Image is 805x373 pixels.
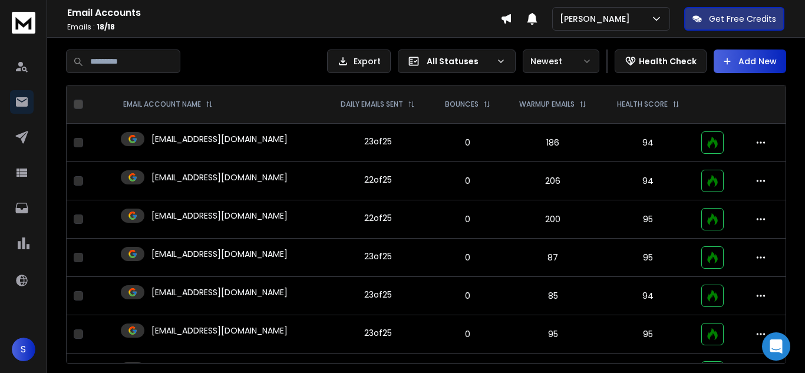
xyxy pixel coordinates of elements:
[684,7,784,31] button: Get Free Credits
[151,171,288,183] p: [EMAIL_ADDRESS][DOMAIN_NAME]
[602,200,694,239] td: 95
[364,327,392,339] div: 23 of 25
[445,100,479,109] p: BOUNCES
[364,250,392,262] div: 23 of 25
[151,133,288,145] p: [EMAIL_ADDRESS][DOMAIN_NAME]
[504,124,602,162] td: 186
[523,49,599,73] button: Newest
[438,213,497,225] p: 0
[602,315,694,354] td: 95
[327,49,391,73] button: Export
[438,328,497,340] p: 0
[709,13,776,25] p: Get Free Credits
[151,325,288,336] p: [EMAIL_ADDRESS][DOMAIN_NAME]
[97,22,115,32] span: 18 / 18
[438,175,497,187] p: 0
[639,55,697,67] p: Health Check
[504,200,602,239] td: 200
[12,338,35,361] button: S
[602,162,694,200] td: 94
[438,252,497,263] p: 0
[151,286,288,298] p: [EMAIL_ADDRESS][DOMAIN_NAME]
[151,248,288,260] p: [EMAIL_ADDRESS][DOMAIN_NAME]
[12,12,35,34] img: logo
[364,136,392,147] div: 23 of 25
[427,55,491,67] p: All Statuses
[602,239,694,277] td: 95
[602,277,694,315] td: 94
[151,210,288,222] p: [EMAIL_ADDRESS][DOMAIN_NAME]
[762,332,790,361] div: Open Intercom Messenger
[617,100,668,109] p: HEALTH SCORE
[438,290,497,302] p: 0
[364,174,392,186] div: 22 of 25
[714,49,786,73] button: Add New
[615,49,707,73] button: Health Check
[67,6,500,20] h1: Email Accounts
[504,239,602,277] td: 87
[438,137,497,148] p: 0
[67,22,500,32] p: Emails :
[123,100,213,109] div: EMAIL ACCOUNT NAME
[504,277,602,315] td: 85
[602,124,694,162] td: 94
[504,162,602,200] td: 206
[504,315,602,354] td: 95
[364,212,392,224] div: 22 of 25
[560,13,635,25] p: [PERSON_NAME]
[341,100,403,109] p: DAILY EMAILS SENT
[364,289,392,301] div: 23 of 25
[519,100,575,109] p: WARMUP EMAILS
